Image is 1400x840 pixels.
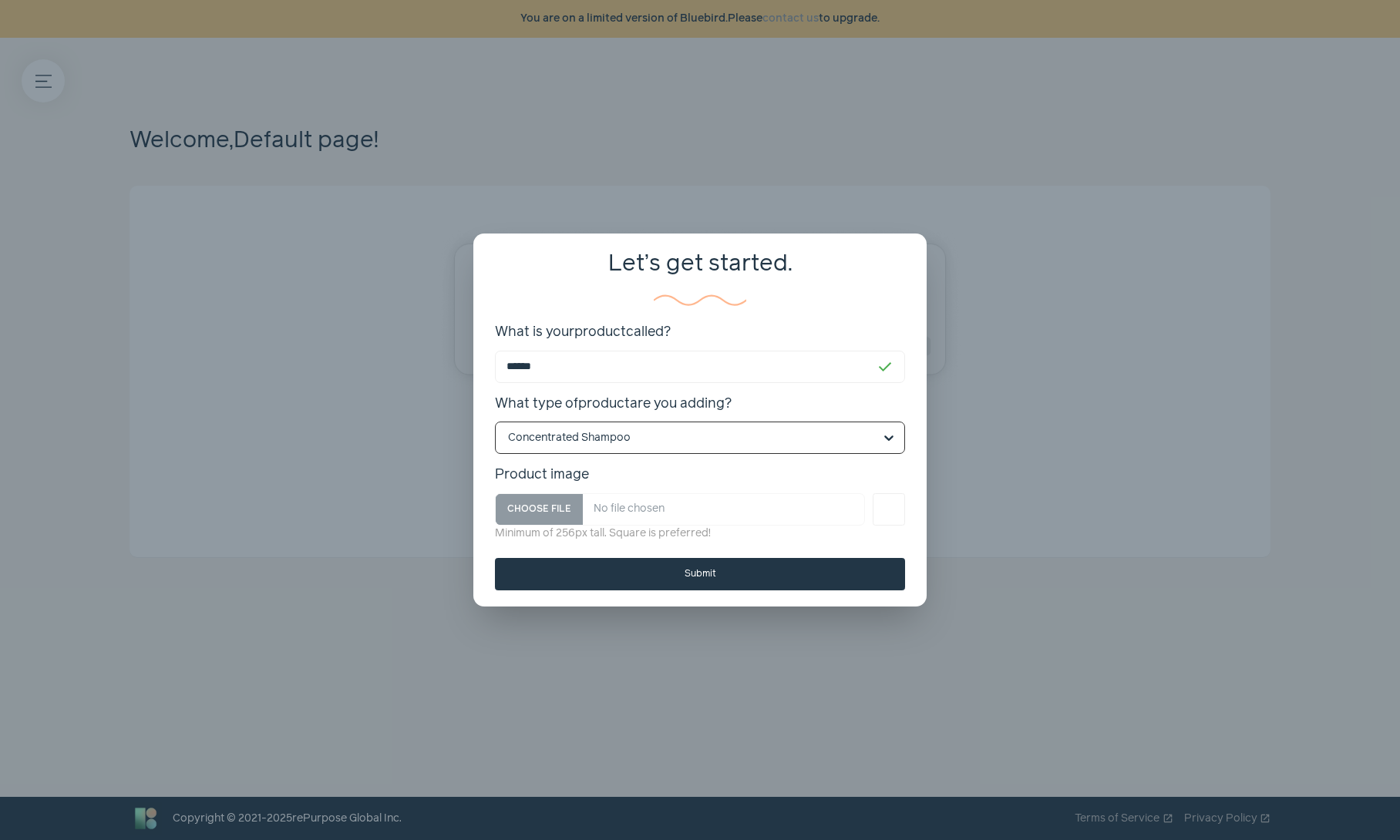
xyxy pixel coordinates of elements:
[495,351,905,383] input: What is yourproductcalled? check
[495,394,905,414] span: What type of product are you adding?
[495,322,905,342] span: What is your product called?
[495,558,905,590] button: Submit
[876,358,894,376] span: check
[897,251,909,264] span: close
[892,247,914,268] button: close
[508,422,873,453] input: What type ofproductare you adding?
[495,526,865,542] p: Minimum of 256px tall. Square is preferred!
[495,465,905,485] div: Product image
[495,250,905,311] div: Let’s get started.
